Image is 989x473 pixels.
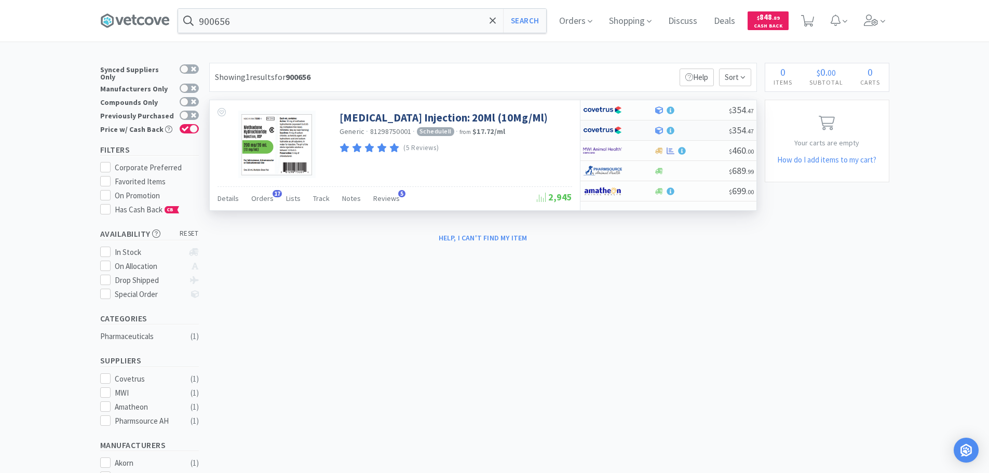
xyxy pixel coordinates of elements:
div: ( 1 ) [191,387,199,399]
div: Corporate Preferred [115,161,199,174]
span: · [456,127,458,136]
div: ( 1 ) [191,415,199,427]
span: . 89 [772,15,780,21]
a: $848.89Cash Back [748,7,789,35]
div: Pharmsource AH [115,415,179,427]
span: $ [729,188,732,196]
span: Orders [251,194,274,203]
span: for [275,72,310,82]
span: Sort [719,69,751,86]
div: ( 1 ) [191,457,199,469]
button: Help, I can't find my item [432,229,534,247]
div: Synced Suppliers Only [100,64,174,80]
span: 0 [780,65,785,78]
span: Notes [342,194,361,203]
a: Discuss [664,17,701,26]
img: 3331a67d23dc422aa21b1ec98afbf632_11.png [583,183,622,199]
h5: Manufacturers [100,439,199,451]
span: . 47 [746,107,754,115]
span: · [413,127,415,136]
a: [MEDICAL_DATA] Injection: 20Ml (10Mg/Ml) [340,111,548,125]
span: 699 [729,185,754,197]
div: Favorited Items [115,175,199,188]
span: 00 [828,67,836,78]
img: f6b2451649754179b5b4e0c70c3f7cb0_2.png [583,143,622,158]
h4: Items [765,77,801,87]
h5: Filters [100,144,199,156]
div: Previously Purchased [100,111,174,119]
img: 90661d943ce24197a433f812d90f8b01_821205.png [238,111,316,178]
span: $ [729,147,732,155]
div: Akorn [115,457,179,469]
h4: Subtotal [801,77,852,87]
div: MWI [115,387,179,399]
span: Lists [286,194,301,203]
h5: Suppliers [100,355,199,367]
div: Manufacturers Only [100,84,174,92]
span: $ [729,127,732,135]
div: Compounds Only [100,97,174,106]
img: 77fca1acd8b6420a9015268ca798ef17_1.png [583,102,622,118]
span: $ [729,168,732,175]
div: Special Order [115,288,184,301]
span: 81298750001 [370,127,412,136]
strong: $17.72 / ml [472,127,505,136]
div: Price w/ Cash Back [100,124,174,133]
span: . 47 [746,127,754,135]
span: . 00 [746,188,754,196]
div: Open Intercom Messenger [954,438,979,463]
div: Pharmaceuticals [100,330,184,343]
span: 17 [273,190,282,197]
a: Deals [710,17,739,26]
strong: 900656 [286,72,310,82]
p: Your carts are empty [765,137,889,148]
span: 460 [729,144,754,156]
h5: How do I add items to my cart? [765,154,889,166]
span: $ [729,107,732,115]
span: Track [313,194,330,203]
span: Reviews [373,194,400,203]
span: $ [757,15,760,21]
span: . 00 [746,147,754,155]
span: $ [817,67,820,78]
span: 2,945 [537,191,572,203]
h5: Categories [100,313,199,325]
div: ( 1 ) [191,401,199,413]
p: Help [680,69,714,86]
span: 5 [398,190,405,197]
img: 77fca1acd8b6420a9015268ca798ef17_1.png [583,123,622,138]
p: (5 Reviews) [403,143,439,154]
div: Drop Shipped [115,274,184,287]
div: . [801,67,852,77]
div: Covetrus [115,373,179,385]
span: 848 [757,12,780,22]
span: 689 [729,165,754,177]
span: from [459,128,471,136]
span: 0 [820,65,825,78]
div: ( 1 ) [191,330,199,343]
div: In Stock [115,246,184,259]
span: Details [218,194,239,203]
span: 354 [729,104,754,116]
span: CB [165,207,175,213]
h5: Availability [100,228,199,240]
div: On Promotion [115,190,199,202]
button: Search [503,9,546,33]
span: 0 [868,65,873,78]
span: . 99 [746,168,754,175]
span: Cash Back [754,23,782,30]
span: Schedule II [417,127,454,136]
div: ( 1 ) [191,373,199,385]
div: Showing 1 results [215,71,310,84]
div: On Allocation [115,260,184,273]
span: Has Cash Back [115,205,180,214]
div: Amatheon [115,401,179,413]
h4: Carts [852,77,889,87]
span: 354 [729,124,754,136]
img: 7915dbd3f8974342a4dc3feb8efc1740_58.png [583,163,622,179]
span: reset [180,228,199,239]
input: Search by item, sku, manufacturer, ingredient, size... [178,9,546,33]
span: Generic [340,127,365,136]
span: · [366,127,368,136]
